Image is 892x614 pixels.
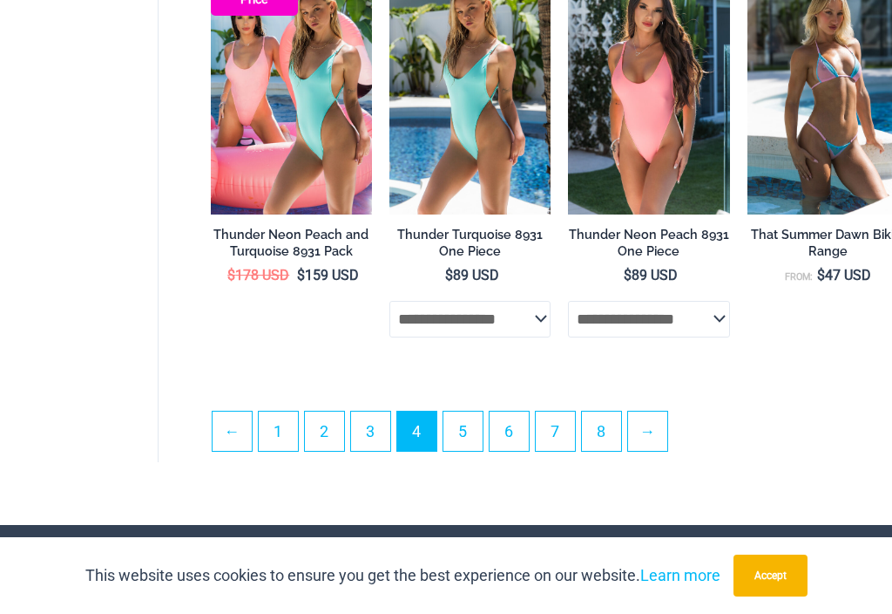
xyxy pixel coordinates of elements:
a: Thunder Turquoise 8931 One Piece [389,227,551,266]
a: Page 1 [259,412,298,451]
span: $ [817,267,825,283]
span: $ [445,267,453,283]
bdi: 89 USD [624,267,678,283]
bdi: 159 USD [297,267,359,283]
span: $ [227,267,235,283]
a: Thunder Neon Peach and Turquoise 8931 Pack [211,227,372,266]
nav: Product Pagination [211,411,856,461]
span: $ [297,267,305,283]
a: ← [213,412,252,451]
a: Page 2 [305,412,344,451]
a: Shipping & Handling [468,536,606,554]
button: Accept [733,555,808,597]
a: Page 3 [351,412,390,451]
p: This website uses cookies to ensure you get the best experience on our website. [85,563,720,589]
a: Page 8 [582,412,621,451]
a: → [628,412,667,451]
a: Page 7 [536,412,575,451]
bdi: 47 USD [817,267,871,283]
h2: Thunder Neon Peach 8931 One Piece [568,227,729,259]
span: From: [785,271,813,283]
bdi: 178 USD [227,267,289,283]
a: Terms of Service [234,536,351,554]
span: Page 4 [397,412,436,451]
a: Page 5 [443,412,483,451]
h2: Thunder Turquoise 8931 One Piece [389,227,551,259]
a: Microminimus Community [702,536,886,554]
bdi: 89 USD [445,267,499,283]
h2: Thunder Neon Peach and Turquoise 8931 Pack [211,227,372,259]
a: Page 6 [490,412,529,451]
a: Thunder Neon Peach 8931 One Piece [568,227,729,266]
a: Learn more [640,566,720,584]
span: $ [624,267,632,283]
